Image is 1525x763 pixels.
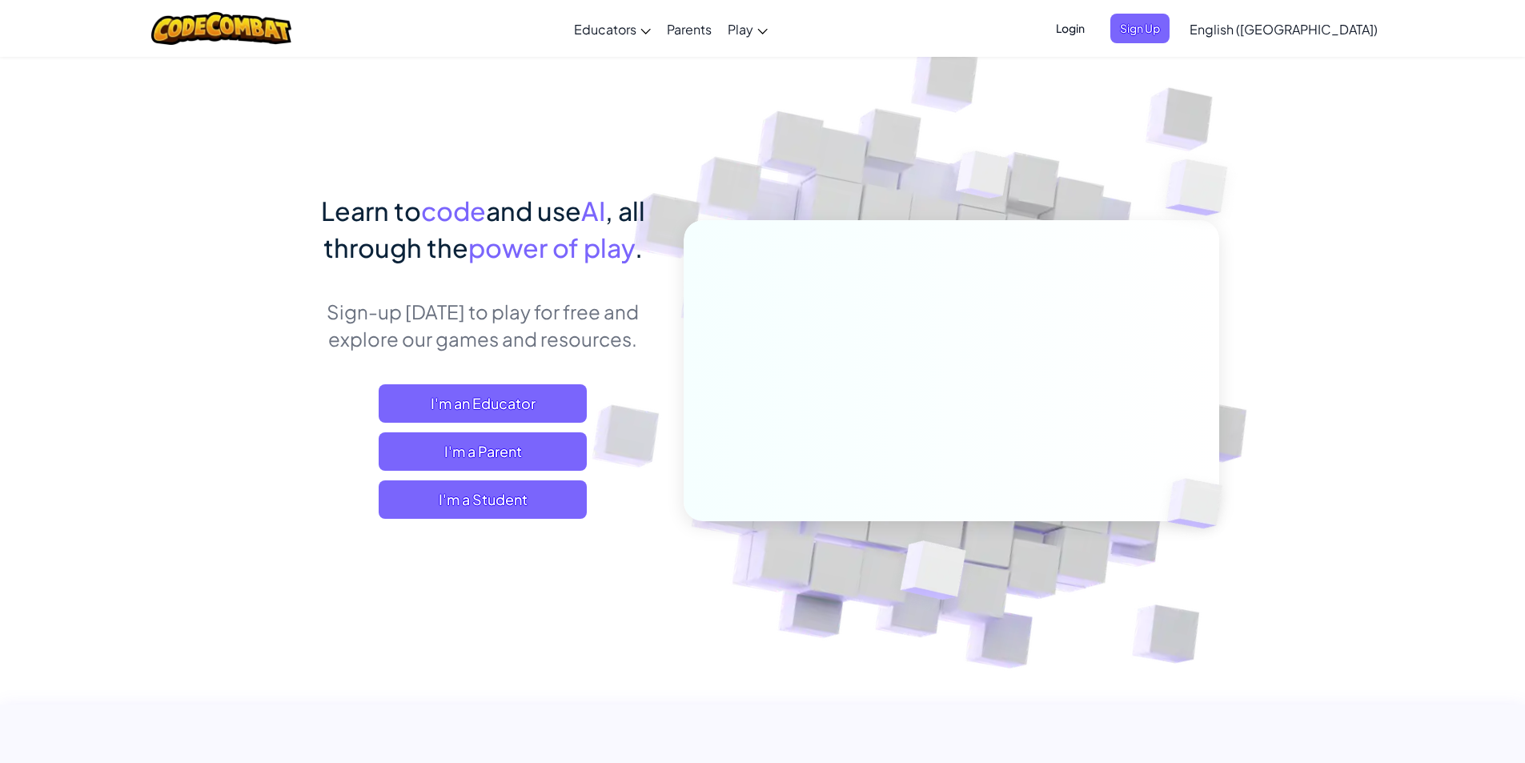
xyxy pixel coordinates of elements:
[421,195,486,227] span: code
[861,507,1004,640] img: Overlap cubes
[574,21,636,38] span: Educators
[307,298,660,352] p: Sign-up [DATE] to play for free and explore our games and resources.
[581,195,605,227] span: AI
[720,7,776,50] a: Play
[468,231,635,263] span: power of play
[1140,445,1260,562] img: Overlap cubes
[379,432,587,471] a: I'm a Parent
[321,195,421,227] span: Learn to
[635,231,643,263] span: .
[379,384,587,423] a: I'm an Educator
[151,12,291,45] img: CodeCombat logo
[379,480,587,519] button: I'm a Student
[728,21,753,38] span: Play
[925,119,1041,239] img: Overlap cubes
[1110,14,1170,43] button: Sign Up
[566,7,659,50] a: Educators
[1134,120,1272,255] img: Overlap cubes
[486,195,581,227] span: and use
[1046,14,1094,43] button: Login
[659,7,720,50] a: Parents
[1182,7,1386,50] a: English ([GEOGRAPHIC_DATA])
[1190,21,1378,38] span: English ([GEOGRAPHIC_DATA])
